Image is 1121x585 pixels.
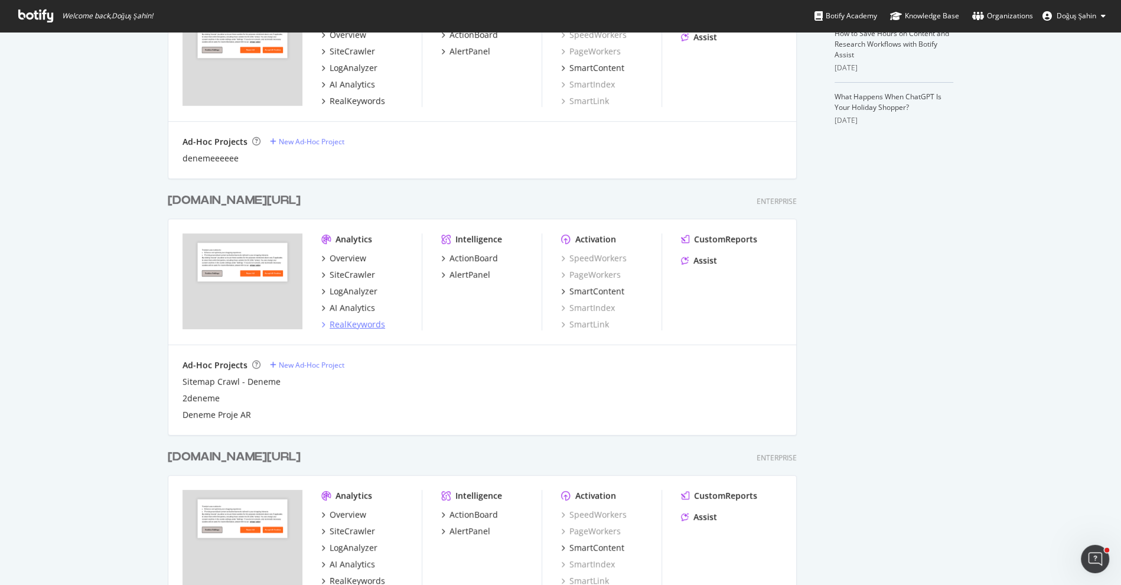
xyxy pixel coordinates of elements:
[441,252,498,264] a: ActionBoard
[335,233,372,245] div: Analytics
[183,152,239,164] a: denemeeeeee
[569,285,624,297] div: SmartContent
[561,318,609,330] a: SmartLink
[321,62,377,74] a: LogAnalyzer
[330,62,377,74] div: LogAnalyzer
[694,490,757,502] div: CustomReports
[693,255,717,266] div: Assist
[330,318,385,330] div: RealKeywords
[321,79,375,90] a: AI Analytics
[168,192,301,209] div: [DOMAIN_NAME][URL]
[890,10,959,22] div: Knowledge Base
[330,29,366,41] div: Overview
[330,542,377,554] div: LogAnalyzer
[183,392,220,404] a: 2deneme
[449,45,490,57] div: AlertPanel
[441,269,490,281] a: AlertPanel
[321,252,366,264] a: Overview
[575,490,616,502] div: Activation
[441,525,490,537] a: AlertPanel
[330,269,375,281] div: SiteCrawler
[330,509,366,521] div: Overview
[321,29,366,41] a: Overview
[321,285,377,297] a: LogAnalyzer
[449,252,498,264] div: ActionBoard
[561,285,624,297] a: SmartContent
[569,542,624,554] div: SmartContent
[321,95,385,107] a: RealKeywords
[561,29,627,41] div: SpeedWorkers
[561,509,627,521] div: SpeedWorkers
[330,45,375,57] div: SiteCrawler
[681,31,717,43] a: Assist
[681,490,757,502] a: CustomReports
[321,45,375,57] a: SiteCrawler
[835,63,953,73] div: [DATE]
[183,233,302,329] img: trendyol.com/ar
[330,252,366,264] div: Overview
[835,28,949,60] a: How to Save Hours on Content and Research Workflows with Botify Assist
[62,11,153,21] span: Welcome back, Doğuş Şahin !
[681,233,757,245] a: CustomReports
[694,233,757,245] div: CustomReports
[681,255,717,266] a: Assist
[561,302,615,314] a: SmartIndex
[279,136,344,147] div: New Ad-Hoc Project
[168,448,301,466] div: [DOMAIN_NAME][URL]
[561,525,621,537] div: PageWorkers
[693,511,717,523] div: Assist
[561,95,609,107] a: SmartLink
[835,115,953,126] div: [DATE]
[681,511,717,523] a: Assist
[168,192,305,209] a: [DOMAIN_NAME][URL]
[757,196,797,206] div: Enterprise
[449,29,498,41] div: ActionBoard
[814,10,877,22] div: Botify Academy
[321,525,375,537] a: SiteCrawler
[321,269,375,281] a: SiteCrawler
[183,409,251,421] a: Deneme Proje AR
[321,558,375,570] a: AI Analytics
[561,45,621,57] div: PageWorkers
[575,233,616,245] div: Activation
[183,376,281,388] a: Sitemap Crawl - Deneme
[270,136,344,147] a: New Ad-Hoc Project
[569,62,624,74] div: SmartContent
[321,302,375,314] a: AI Analytics
[757,453,797,463] div: Enterprise
[561,269,621,281] a: PageWorkers
[449,509,498,521] div: ActionBoard
[335,490,372,502] div: Analytics
[972,10,1033,22] div: Organizations
[449,269,490,281] div: AlertPanel
[330,558,375,570] div: AI Analytics
[561,62,624,74] a: SmartContent
[441,509,498,521] a: ActionBoard
[561,558,615,570] a: SmartIndex
[321,509,366,521] a: Overview
[455,490,502,502] div: Intelligence
[330,525,375,537] div: SiteCrawler
[455,233,502,245] div: Intelligence
[561,252,627,264] a: SpeedWorkers
[835,92,941,112] a: What Happens When ChatGPT Is Your Holiday Shopper?
[321,318,385,330] a: RealKeywords
[693,31,717,43] div: Assist
[441,29,498,41] a: ActionBoard
[1033,6,1115,25] button: Doğuş Şahin
[561,79,615,90] div: SmartIndex
[330,79,375,90] div: AI Analytics
[449,525,490,537] div: AlertPanel
[168,448,305,466] a: [DOMAIN_NAME][URL]
[441,45,490,57] a: AlertPanel
[321,542,377,554] a: LogAnalyzer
